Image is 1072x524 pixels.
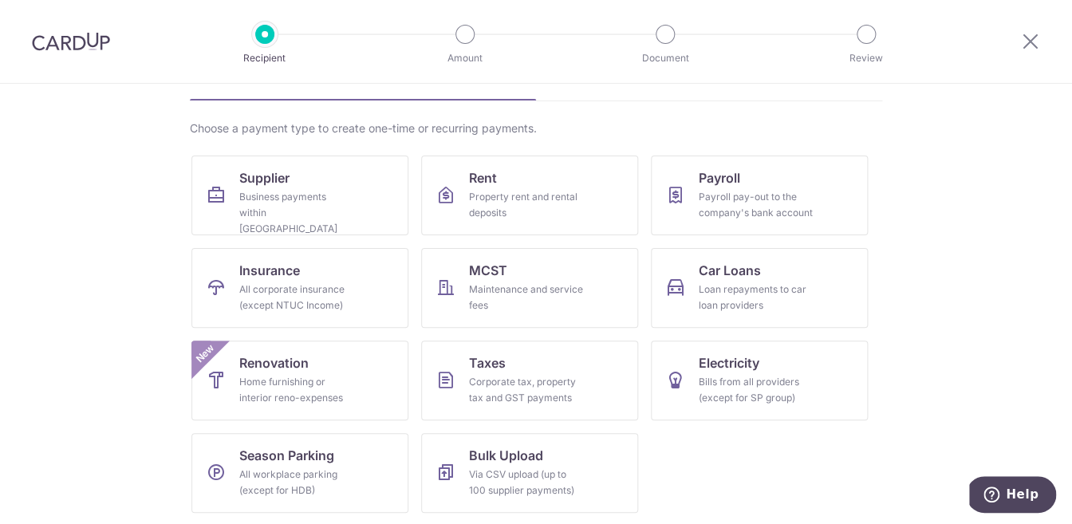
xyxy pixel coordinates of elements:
span: Taxes [469,353,506,372]
p: Document [606,50,724,66]
div: Corporate tax, property tax and GST payments [469,374,584,406]
p: Amount [406,50,524,66]
p: Recipient [206,50,324,66]
span: Insurance [239,261,300,280]
div: Choose a payment type to create one-time or recurring payments. [190,120,882,136]
div: Bills from all providers (except for SP group) [699,374,814,406]
a: SupplierBusiness payments within [GEOGRAPHIC_DATA] [191,156,408,235]
a: Bulk UploadVia CSV upload (up to 100 supplier payments) [421,433,638,513]
div: All workplace parking (except for HDB) [239,467,354,498]
div: Home furnishing or interior reno-expenses [239,374,354,406]
span: Bulk Upload [469,446,543,465]
span: Electricity [699,353,759,372]
span: MCST [469,261,507,280]
a: RentProperty rent and rental deposits [421,156,638,235]
span: Car Loans [699,261,761,280]
span: Rent [469,168,497,187]
span: Supplier [239,168,290,187]
span: New [192,341,219,367]
div: Via CSV upload (up to 100 supplier payments) [469,467,584,498]
div: Property rent and rental deposits [469,189,584,221]
div: All corporate insurance (except NTUC Income) [239,282,354,313]
p: Review [807,50,925,66]
span: Renovation [239,353,309,372]
iframe: Opens a widget where you can find more information [969,476,1056,516]
a: RenovationHome furnishing or interior reno-expensesNew [191,341,408,420]
a: Season ParkingAll workplace parking (except for HDB) [191,433,408,513]
div: Business payments within [GEOGRAPHIC_DATA] [239,189,354,237]
a: InsuranceAll corporate insurance (except NTUC Income) [191,248,408,328]
div: Maintenance and service fees [469,282,584,313]
a: Car LoansLoan repayments to car loan providers [651,248,868,328]
span: Payroll [699,168,740,187]
div: Loan repayments to car loan providers [699,282,814,313]
a: TaxesCorporate tax, property tax and GST payments [421,341,638,420]
div: Payroll pay-out to the company's bank account [699,189,814,221]
a: PayrollPayroll pay-out to the company's bank account [651,156,868,235]
a: ElectricityBills from all providers (except for SP group) [651,341,868,420]
a: MCSTMaintenance and service fees [421,248,638,328]
img: CardUp [32,32,110,51]
span: Season Parking [239,446,334,465]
